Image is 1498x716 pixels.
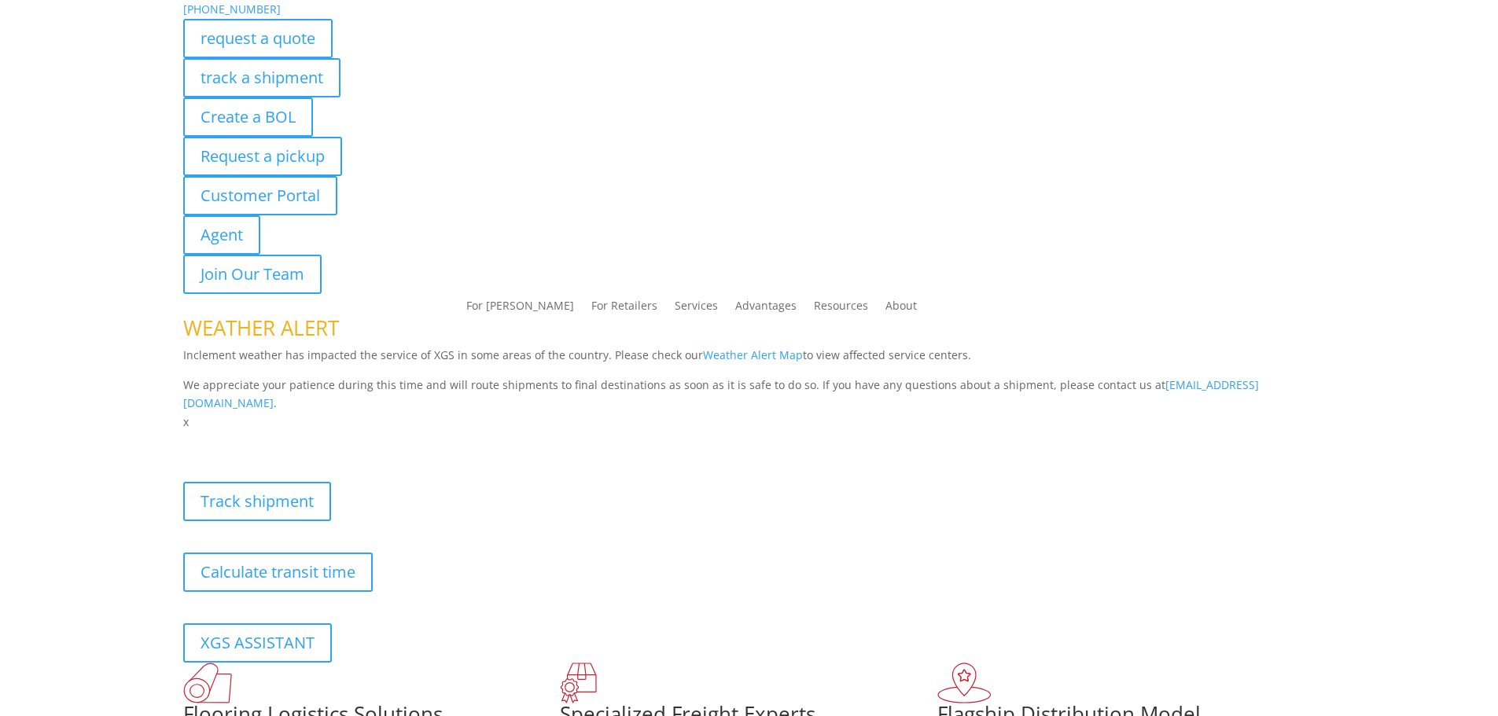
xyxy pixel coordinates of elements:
p: Inclement weather has impacted the service of XGS in some areas of the country. Please check our ... [183,346,1316,376]
a: Services [675,300,718,318]
a: [PHONE_NUMBER] [183,2,281,17]
a: Request a pickup [183,137,342,176]
a: For [PERSON_NAME] [466,300,574,318]
a: Customer Portal [183,176,337,215]
a: Calculate transit time [183,553,373,592]
img: xgs-icon-total-supply-chain-intelligence-red [183,663,232,703]
a: For Retailers [591,300,657,318]
img: xgs-icon-focused-on-flooring-red [560,663,597,703]
p: x [183,413,1316,431]
a: Create a BOL [183,97,313,137]
span: WEATHER ALERT [183,314,339,342]
a: Resources [814,300,868,318]
a: request a quote [183,19,333,58]
a: Advantages [735,300,797,318]
a: Join Our Team [183,255,322,294]
a: Agent [183,215,260,255]
a: Track shipment [183,482,331,521]
a: About [885,300,917,318]
img: xgs-icon-flagship-distribution-model-red [937,663,992,703]
a: track a shipment [183,58,340,97]
p: We appreciate your patience during this time and will route shipments to final destinations as so... [183,376,1316,413]
a: XGS ASSISTANT [183,623,332,663]
b: Visibility, transparency, and control for your entire supply chain. [183,434,534,449]
a: Weather Alert Map [703,347,803,362]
